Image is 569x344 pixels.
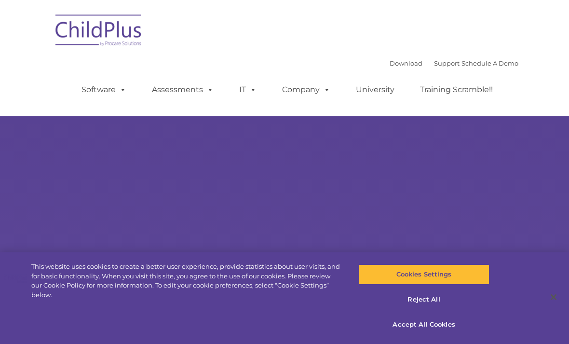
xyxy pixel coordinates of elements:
[461,59,518,67] a: Schedule A Demo
[358,264,489,285] button: Cookies Settings
[72,80,136,99] a: Software
[358,289,489,310] button: Reject All
[358,314,489,334] button: Accept All Cookies
[346,80,404,99] a: University
[142,80,223,99] a: Assessments
[410,80,502,99] a: Training Scramble!!
[230,80,266,99] a: IT
[51,8,147,56] img: ChildPlus by Procare Solutions
[31,262,341,300] div: This website uses cookies to create a better user experience, provide statistics about user visit...
[390,59,422,67] a: Download
[543,287,564,308] button: Close
[434,59,460,67] a: Support
[390,59,518,67] font: |
[272,80,340,99] a: Company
